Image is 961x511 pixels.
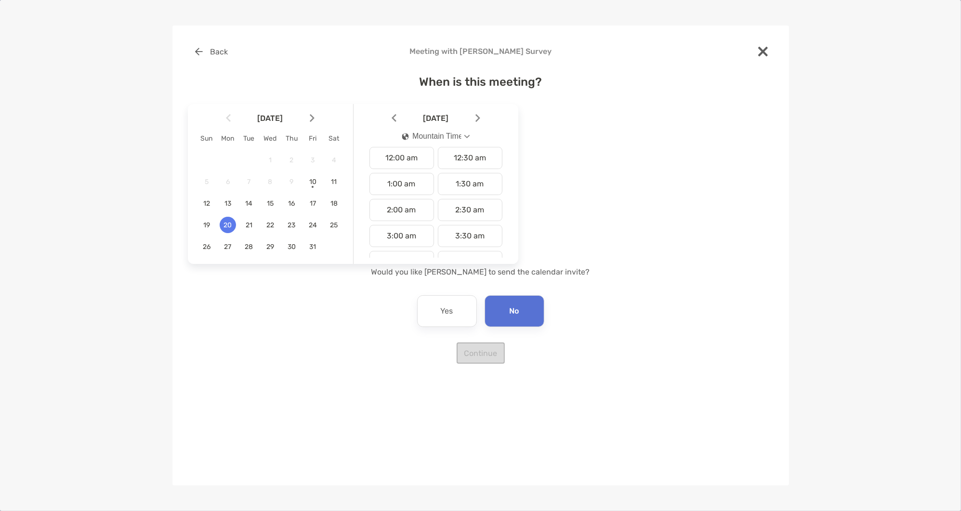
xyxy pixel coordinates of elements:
span: 6 [220,178,236,186]
span: 24 [304,221,321,229]
div: Mon [217,134,238,143]
span: 12 [198,199,215,208]
span: 20 [220,221,236,229]
span: 10 [304,178,321,186]
button: Back [188,41,236,62]
span: 17 [304,199,321,208]
span: 2 [283,156,300,164]
div: 1:30 am [438,173,502,195]
div: Sat [323,134,344,143]
div: 3:30 am [438,225,502,247]
div: 3:00 am [369,225,434,247]
img: Arrow icon [475,114,480,122]
span: [DATE] [398,114,474,123]
img: icon [402,133,408,140]
span: 21 [241,221,257,229]
img: button icon [195,48,203,55]
span: 15 [262,199,278,208]
img: Arrow icon [226,114,231,122]
span: 11 [326,178,342,186]
span: 8 [262,178,278,186]
span: 23 [283,221,300,229]
span: 22 [262,221,278,229]
img: Arrow icon [392,114,396,122]
h4: When is this meeting? [188,75,774,89]
span: 1 [262,156,278,164]
div: 1:00 am [369,173,434,195]
div: 4:30 am [438,251,502,273]
span: 31 [304,243,321,251]
div: 2:00 am [369,199,434,221]
span: 4 [326,156,342,164]
img: Open dropdown arrow [464,135,470,138]
img: close modal [758,47,768,56]
span: 18 [326,199,342,208]
div: 4:00 am [369,251,434,273]
div: Tue [238,134,260,143]
div: 2:30 am [438,199,502,221]
span: 27 [220,243,236,251]
span: 30 [283,243,300,251]
span: 3 [304,156,321,164]
span: 16 [283,199,300,208]
img: Arrow icon [310,114,315,122]
div: Mountain Time [402,132,461,141]
p: Yes [441,303,453,319]
div: Fri [302,134,323,143]
div: Sun [196,134,217,143]
span: 29 [262,243,278,251]
button: iconMountain Time [394,125,478,147]
div: Thu [281,134,302,143]
span: 25 [326,221,342,229]
h4: Meeting with [PERSON_NAME] Survey [188,47,774,56]
span: 7 [241,178,257,186]
span: 5 [198,178,215,186]
p: No [510,303,519,319]
span: 13 [220,199,236,208]
div: 12:30 am [438,147,502,169]
p: Would you like [PERSON_NAME] to send the calendar invite? [188,266,774,278]
div: 12:00 am [369,147,434,169]
span: 14 [241,199,257,208]
div: Wed [260,134,281,143]
span: 19 [198,221,215,229]
span: [DATE] [233,114,308,123]
span: 26 [198,243,215,251]
span: 28 [241,243,257,251]
span: 9 [283,178,300,186]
